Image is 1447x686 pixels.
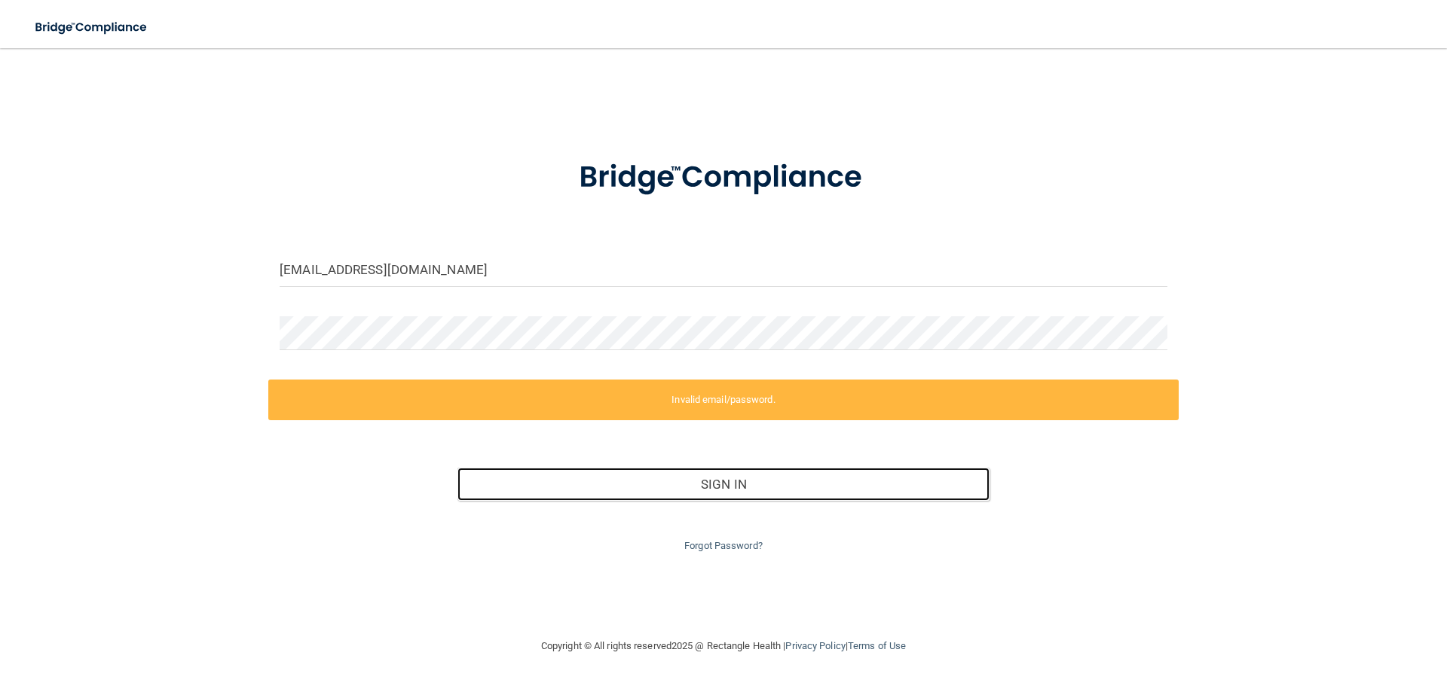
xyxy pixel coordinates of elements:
[548,139,899,217] img: bridge_compliance_login_screen.278c3ca4.svg
[457,468,990,501] button: Sign In
[23,12,161,43] img: bridge_compliance_login_screen.278c3ca4.svg
[785,640,845,651] a: Privacy Policy
[268,380,1179,420] label: Invalid email/password.
[448,622,999,670] div: Copyright © All rights reserved 2025 @ Rectangle Health | |
[1186,579,1429,639] iframe: Drift Widget Chat Controller
[684,540,763,551] a: Forgot Password?
[848,640,906,651] a: Terms of Use
[280,253,1167,287] input: Email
